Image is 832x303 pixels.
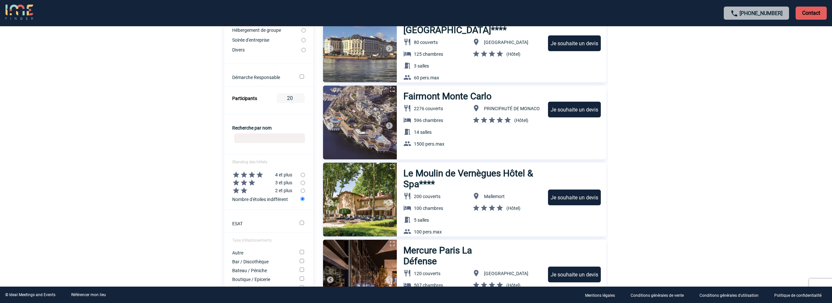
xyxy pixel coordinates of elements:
[232,28,301,33] label: Hébergement de groupe
[232,221,291,226] label: ESAT
[414,118,443,123] span: 596 chambres
[403,104,411,112] img: baseline_restaurant_white_24dp-b.png
[506,283,520,288] span: (Hôtel)
[232,259,291,264] label: Bar / Discothèque
[403,140,411,148] img: baseline_group_white_24dp-b.png
[548,190,601,205] div: Je souhaite un devis
[403,50,411,58] img: baseline_hotel_white_24dp-b.png
[414,141,444,147] span: 1500 pers.max
[414,130,432,135] span: 14 salles
[506,51,520,57] span: (Hôtel)
[625,292,694,298] a: Conditions générales de vente
[403,168,542,190] h3: Le Moulin de Vernègues Hôtel & Spa****
[548,35,601,51] div: Je souhaite un devis
[730,10,738,17] img: call-24-px.png
[323,9,397,82] img: 1.jpg
[403,192,411,200] img: baseline_restaurant_white_24dp-b.png
[414,217,429,223] span: 5 salles
[414,194,440,199] span: 200 couverts
[323,86,397,159] img: 1.jpg
[700,293,759,298] p: Conditions générales d'utilisation
[414,40,438,45] span: 80 couverts
[414,106,443,111] span: 2276 couverts
[232,238,272,243] span: Type d'établissements
[472,269,480,277] img: baseline_location_on_white_24dp-b.png
[403,91,493,102] h3: Fairmont Monte Carlo
[694,292,769,298] a: Conditions générales d'utilisation
[484,40,528,45] span: [GEOGRAPHIC_DATA]
[403,228,411,235] img: baseline_group_white_24dp-b.png
[414,283,443,288] span: 507 chambres
[740,10,782,16] a: [PHONE_NUMBER]
[232,96,257,101] label: Participants
[403,216,411,224] img: baseline_meeting_room_white_24dp-b.png
[232,250,291,255] label: Autre
[484,106,540,111] span: PRINCIPAUTÉ DE MONACO
[5,293,55,297] div: © Ideal Meetings and Events
[514,118,528,123] span: (Hôtel)
[484,194,505,199] span: Mallemort
[796,7,827,20] p: Contact
[414,206,443,211] span: 100 chambres
[403,204,411,212] img: baseline_hotel_white_24dp-b.png
[506,206,520,211] span: (Hôtel)
[774,293,822,298] p: Politique de confidentialité
[403,269,411,277] img: baseline_restaurant_white_24dp-b.png
[484,271,528,276] span: [GEOGRAPHIC_DATA]
[403,38,411,46] img: baseline_restaurant_white_24dp-b.png
[232,268,291,273] label: Bateau / Péniche
[414,51,443,57] span: 125 chambres
[232,160,267,164] span: Standing des hôtels
[232,37,301,43] label: Soirée d'entreprise
[631,293,684,298] p: Conditions générales de vente
[472,104,480,112] img: baseline_location_on_white_24dp-b.png
[585,293,615,298] p: Mentions légales
[403,73,411,81] img: baseline_group_white_24dp-b.png
[224,171,301,179] label: 4 et plus
[403,245,508,267] h3: Mercure Paris La Défense
[403,116,411,124] img: baseline_hotel_white_24dp-b.png
[224,187,301,194] label: 2 et plus
[403,281,411,289] img: baseline_hotel_white_24dp-b.png
[548,267,601,282] div: Je souhaite un devis
[472,38,480,46] img: baseline_location_on_white_24dp-b.png
[232,286,291,291] label: Cabaret
[403,128,411,136] img: baseline_meeting_room_white_24dp-b.png
[232,277,291,282] label: Boutique / Epicerie
[769,292,832,298] a: Politique de confidentialité
[472,192,480,200] img: baseline_location_on_white_24dp-b.png
[414,271,440,276] span: 120 couverts
[232,125,272,131] label: Recherche par nom
[71,293,106,297] a: Référencer mon lieu
[232,75,291,80] label: Démarche Responsable
[414,229,442,234] span: 100 pers.max
[414,75,439,80] span: 60 pers.max
[414,63,429,69] span: 3 salles
[300,74,304,79] input: Démarche Responsable
[323,163,397,236] img: 1.jpg
[232,47,301,52] label: Divers
[403,62,411,70] img: baseline_meeting_room_white_24dp-b.png
[580,292,625,298] a: Mentions légales
[232,194,301,203] label: Nombre d'étoiles indifférent
[224,179,301,187] label: 3 et plus
[548,102,601,117] div: Je souhaite un devis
